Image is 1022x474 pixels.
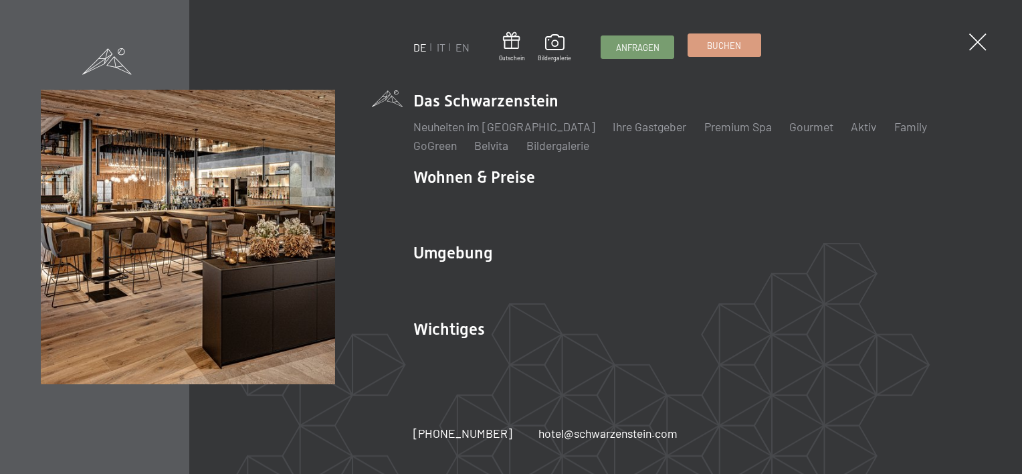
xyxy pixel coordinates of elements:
a: Family [894,119,927,134]
span: [PHONE_NUMBER] [413,426,512,441]
a: [PHONE_NUMBER] [413,425,512,442]
a: DE [413,41,427,54]
a: Bildergalerie [538,34,571,62]
span: Gutschein [499,54,525,62]
a: Belvita [474,138,508,153]
a: hotel@schwarzenstein.com [538,425,678,442]
a: Gutschein [499,32,525,62]
a: Bildergalerie [526,138,589,153]
a: IT [437,41,445,54]
a: Neuheiten im [GEOGRAPHIC_DATA] [413,119,595,134]
a: GoGreen [413,138,457,153]
span: Buchen [707,39,741,52]
a: Aktiv [851,119,876,134]
a: Premium Spa [704,119,772,134]
a: Gourmet [789,119,833,134]
span: Anfragen [616,42,659,54]
a: Ihre Gastgeber [613,119,686,134]
span: Bildergalerie [538,54,571,62]
a: Anfragen [601,36,674,58]
a: EN [455,41,470,54]
a: Buchen [688,34,760,56]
